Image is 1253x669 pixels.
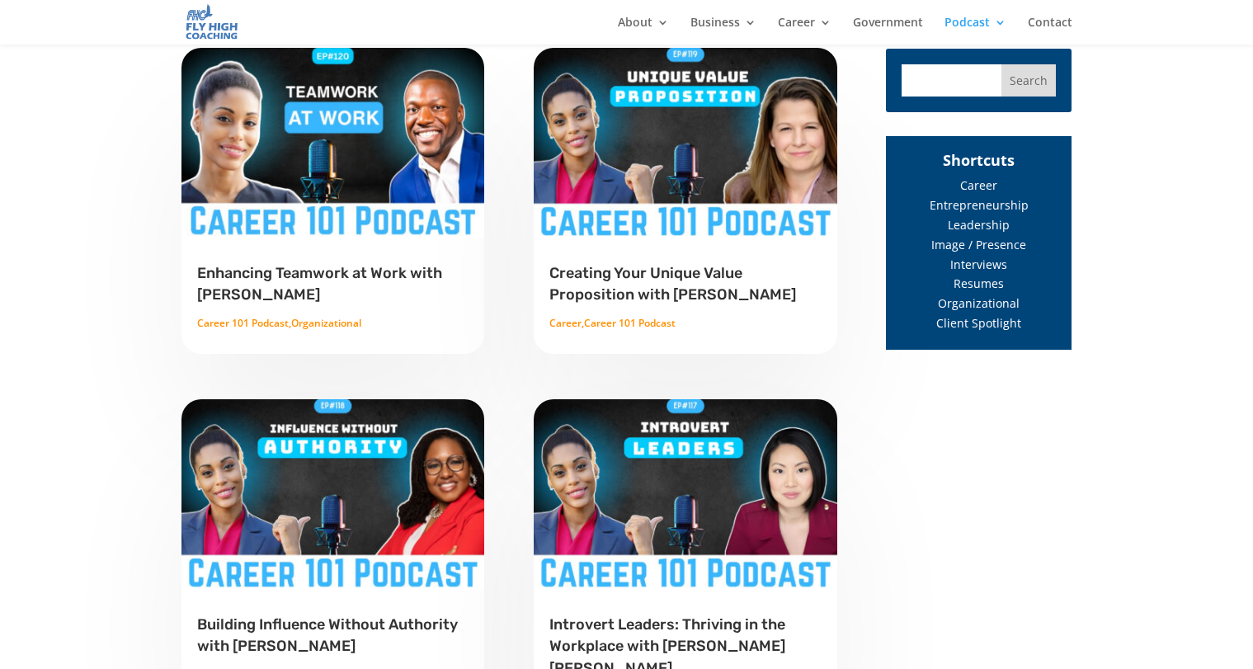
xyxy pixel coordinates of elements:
a: Career [960,177,997,193]
a: Career [778,16,831,45]
span: Shortcuts [943,150,1015,170]
a: Business [690,16,756,45]
a: Organizational [291,316,361,330]
a: Career 101 Podcast [584,316,676,330]
a: Interviews [950,257,1007,272]
p: , [549,313,822,333]
a: Client Spotlight [936,315,1021,331]
a: Enhancing Teamwork at Work with [PERSON_NAME] [197,264,442,304]
input: Search [1001,64,1056,97]
a: Podcast [944,16,1006,45]
a: About [618,16,669,45]
a: Leadership [948,217,1010,233]
a: Career 101 Podcast [197,316,289,330]
img: Creating Your Unique Value Proposition with Gina Riley [533,47,838,238]
a: Career [549,316,582,330]
p: , [197,313,469,333]
a: Entrepreneurship [930,197,1029,213]
a: Building Influence Without Authority with [PERSON_NAME] [197,615,458,655]
a: Creating Your Unique Value Proposition with [PERSON_NAME] [549,264,796,304]
a: Contact [1028,16,1072,45]
img: Fly High Coaching [185,3,239,40]
a: Resumes [954,276,1004,291]
img: Introvert Leaders: Thriving in the Workplace with Julianna Yau Yorgan [533,398,838,589]
img: Building Influence Without Authority with Laura Knights [181,398,486,589]
a: Image / Presence [931,237,1026,252]
a: Organizational [938,295,1020,311]
a: Government [853,16,923,45]
img: Enhancing Teamwork at Work with Rennie Curran [181,47,486,238]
